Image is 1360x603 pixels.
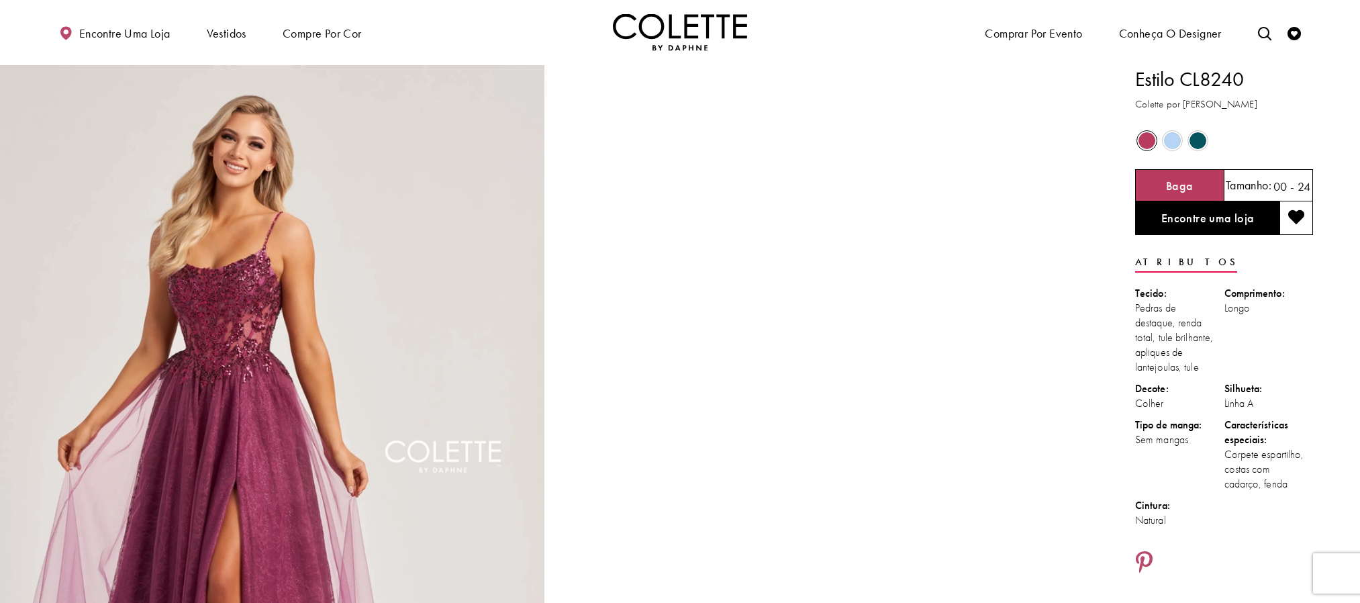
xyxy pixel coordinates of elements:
[1161,210,1255,226] font: Encontre uma loja
[203,13,250,52] span: Vestidos
[1135,381,1169,396] font: Decote:
[283,26,361,41] font: Compre por cor
[1186,129,1210,152] div: Abeto
[1255,14,1275,51] a: Alternar pesquisa
[1224,447,1304,491] font: Corpete espartilho, costas com cadarço, fenda
[1135,418,1202,432] font: Tipo de manga:
[279,13,365,52] span: Compre por cor
[1224,381,1263,396] font: Silhueta:
[1135,301,1213,374] font: Pedras de destaque, renda total, tule brilhante, apliques de lantejoulas, tule
[1224,301,1251,315] font: Longo
[1116,13,1225,52] a: Conheça o designer
[1135,97,1257,111] font: Colette por [PERSON_NAME]
[985,26,1082,41] font: Comprar por evento
[1135,128,1313,153] div: O estado dos controles de cores do produto depende do tamanho escolhido
[79,26,171,41] font: Encontre uma loja
[1135,513,1166,527] font: Natural
[1135,256,1237,269] font: Atributos
[1273,179,1311,194] font: 00 - 24
[551,65,1096,337] video: Estilo CL8240 Colette by Daphne #1 reprodução automática em loop sem som de vídeo
[1135,252,1237,273] a: Atributos
[1135,286,1167,300] font: Tecido:
[1135,201,1279,235] a: Encontre uma loja
[1224,418,1289,447] font: Características especiais:
[1224,396,1254,410] font: Linha A
[1135,498,1170,512] font: Cintura:
[207,26,246,41] font: Vestidos
[56,13,173,52] a: Encontre uma loja
[1226,177,1271,193] font: Tamanho:
[1284,14,1304,51] a: Verificar lista de desejos
[1135,432,1188,447] font: Sem mangas
[1166,177,1194,193] h5: Cor escolhida
[1279,201,1313,235] button: Adicionar à lista de desejos
[613,14,747,51] img: Colette por Daphne
[1135,129,1159,152] div: Baga
[1224,286,1285,300] font: Comprimento:
[1119,26,1222,41] font: Conheça o designer
[1166,178,1194,193] font: Baga
[1161,129,1184,152] div: Pervinca
[1135,66,1244,92] font: Estilo CL8240
[613,14,747,51] a: Visite a página inicial
[1135,396,1164,410] font: Colher
[1135,551,1153,576] a: Compartilhe usando o Pinterest - Abre em uma nova aba
[981,13,1085,52] span: Comprar por evento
